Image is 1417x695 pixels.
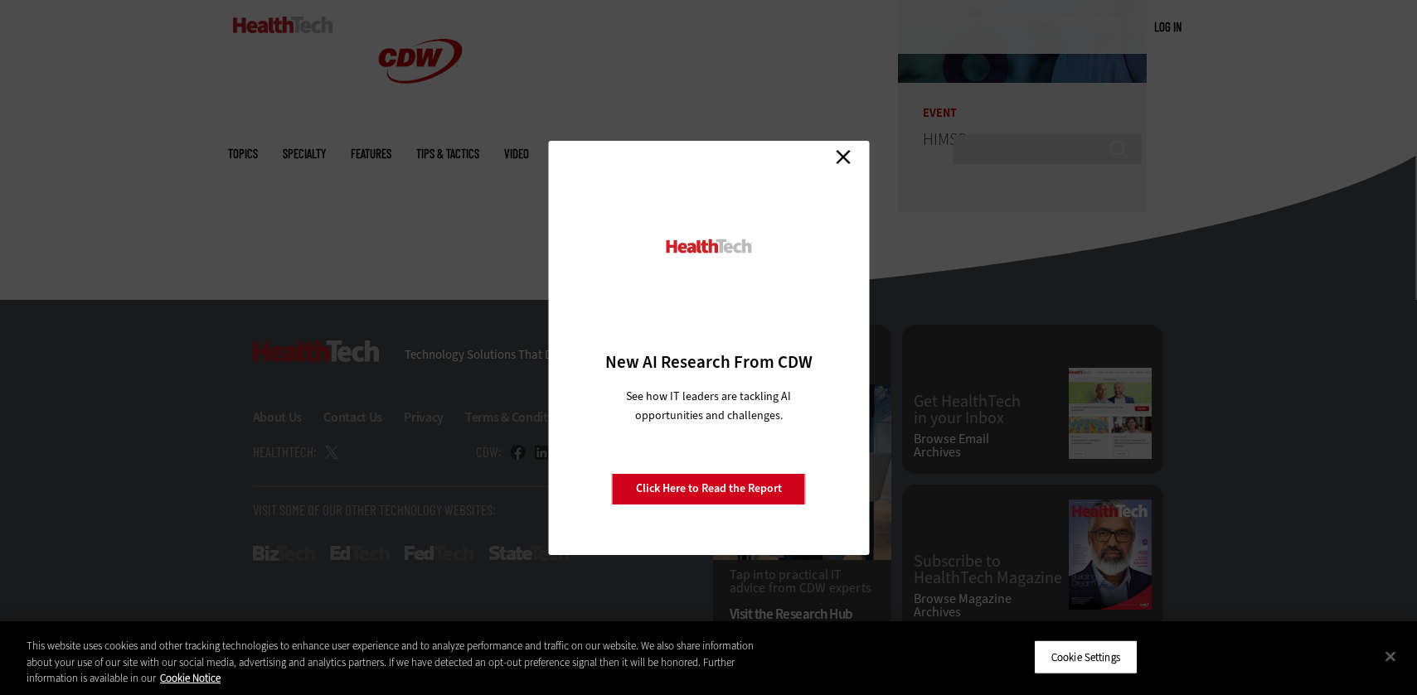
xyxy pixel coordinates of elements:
[1372,638,1409,674] button: Close
[1034,639,1138,674] button: Cookie Settings
[27,638,779,687] div: This website uses cookies and other tracking technologies to enhance user experience and to analy...
[612,473,806,504] a: Click Here to Read the Report
[831,145,856,170] a: Close
[606,387,811,425] p: See how IT leaders are tackling AI opportunities and challenges.
[663,238,754,255] img: HealthTech_0.png
[577,350,840,374] h3: New AI Research From CDW
[160,671,221,685] a: More information about your privacy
